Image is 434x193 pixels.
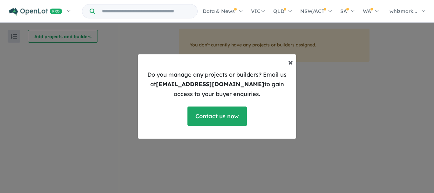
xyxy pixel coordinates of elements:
[187,107,247,126] a: Contact us now
[156,80,264,88] b: [EMAIL_ADDRESS][DOMAIN_NAME]
[96,4,196,18] input: Try estate name, suburb, builder or developer
[390,8,417,14] span: whizmark...
[143,70,291,99] p: Do you manage any projects or builders? Email us at to gain access to your buyer enquiries.
[288,56,293,67] span: ×
[9,8,62,16] img: Openlot PRO Logo White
